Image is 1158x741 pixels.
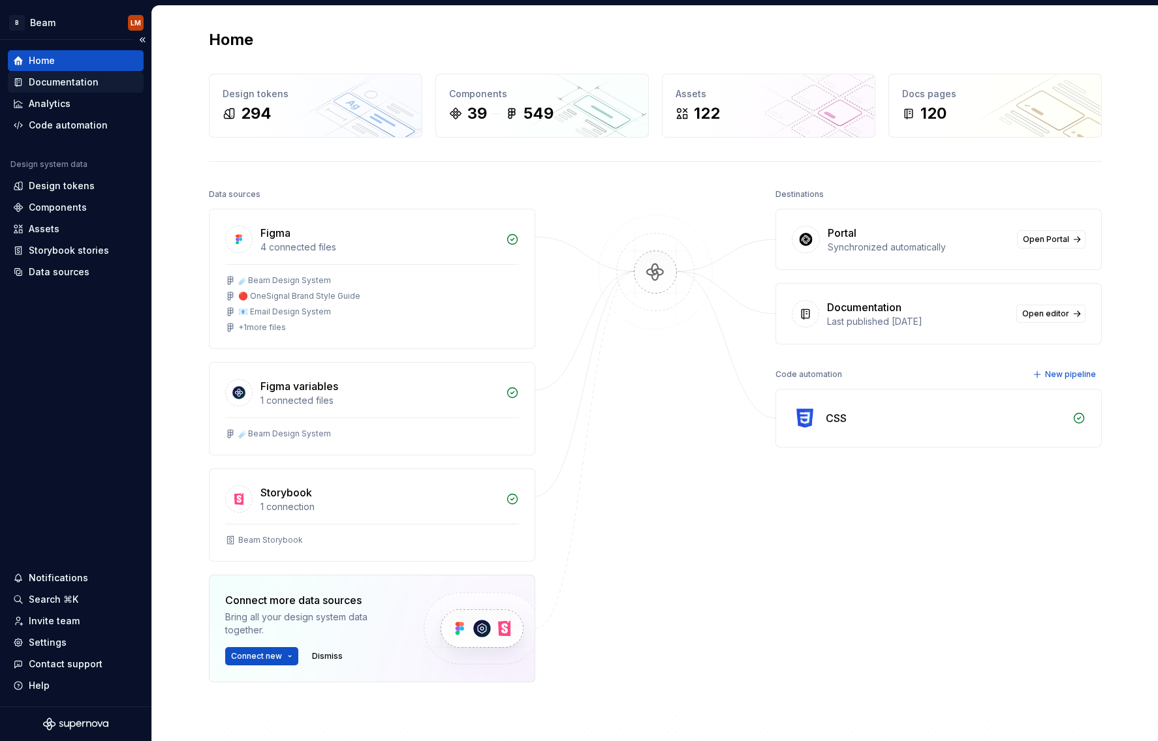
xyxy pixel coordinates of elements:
a: Open Portal [1017,230,1086,249]
div: Help [29,679,50,692]
button: Notifications [8,567,144,588]
div: Assets [29,222,59,235]
div: Connect more data sources [225,592,401,608]
div: Bring all your design system data together. [225,611,401,637]
div: 122 [694,103,720,124]
a: Invite team [8,611,144,631]
a: Figma4 connected files☄️Beam Design System🔴 OneSignal Brand Style Guide📧 Email Design System+1mor... [209,209,535,349]
div: Beam [30,16,55,29]
div: Assets [676,87,862,100]
button: Dismiss [306,647,349,665]
span: New pipeline [1045,369,1096,380]
a: Open editor [1016,305,1086,323]
div: Components [449,87,635,100]
div: Search ⌘K [29,593,78,606]
button: Help [8,675,144,696]
button: Collapse sidebar [133,31,151,49]
div: 120 [920,103,947,124]
button: Connect new [225,647,298,665]
div: Figma variables [260,378,338,394]
a: Storybook stories [8,240,144,261]
a: Components39549 [435,74,649,138]
div: Destinations [775,185,824,204]
a: Data sources [8,262,144,282]
div: Invite team [29,614,80,628]
div: 294 [241,103,272,124]
div: Beam Storybook [238,535,303,545]
div: Analytics [29,97,70,110]
div: ☄️Beam Design System [238,429,331,439]
div: Home [29,54,55,67]
h2: Home [209,29,253,50]
div: Documentation [29,76,99,89]
div: 4 connected files [260,241,498,254]
div: Design tokens [29,179,95,192]
a: Design tokens [8,175,144,196]
div: Documentation [827,299,901,315]
svg: Supernova Logo [43,718,108,731]
a: Home [8,50,144,71]
a: Assets122 [662,74,875,138]
a: Settings [8,632,144,653]
span: Open editor [1022,309,1069,319]
a: Design tokens294 [209,74,422,138]
div: Last published [DATE] [827,315,1009,328]
div: 🔴 OneSignal Brand Style Guide [238,291,360,301]
div: ☄️Beam Design System [238,275,331,286]
div: 549 [524,103,554,124]
div: + 1 more files [238,322,286,333]
a: Code automation [8,115,144,136]
div: Code automation [29,119,108,132]
button: Contact support [8,654,144,674]
div: Portal [828,225,856,241]
div: Design system data [10,159,87,170]
span: Open Portal [1023,234,1069,245]
div: Synchronized automatically [828,241,1009,254]
div: CSS [826,410,847,426]
div: LM [131,18,141,28]
a: Documentation [8,72,144,93]
div: Components [29,201,87,214]
a: Storybook1 connectionBeam Storybook [209,468,535,562]
div: Data sources [209,185,260,204]
div: B [9,15,25,31]
div: 39 [467,103,487,124]
div: 1 connection [260,500,498,513]
div: Figma [260,225,290,241]
div: 📧 Email Design System [238,307,331,317]
div: Settings [29,636,67,649]
div: Docs pages [902,87,1088,100]
div: Storybook [260,485,312,500]
div: Data sources [29,265,89,279]
span: Dismiss [312,651,343,661]
div: 1 connected files [260,394,498,407]
button: New pipeline [1029,365,1102,384]
a: Assets [8,219,144,239]
a: Analytics [8,93,144,114]
span: Connect new [231,651,282,661]
a: Docs pages120 [888,74,1102,138]
div: Notifications [29,571,88,584]
button: Search ⌘K [8,589,144,610]
a: Figma variables1 connected files☄️Beam Design System [209,362,535,455]
div: Contact support [29,658,102,671]
div: Design tokens [223,87,409,100]
div: Storybook stories [29,244,109,257]
div: Code automation [775,365,842,384]
a: Components [8,197,144,218]
button: BBeamLM [3,8,149,37]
